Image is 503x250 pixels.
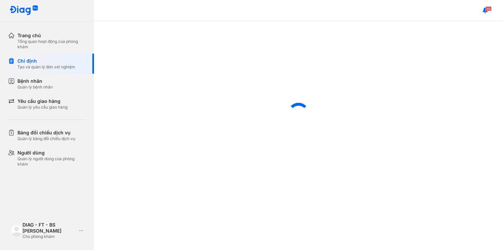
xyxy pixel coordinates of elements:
[11,225,22,236] img: logo
[17,129,75,136] div: Bảng đối chiếu dịch vụ
[17,39,86,50] div: Tổng quan hoạt động của phòng khám
[9,5,38,16] img: logo
[22,234,77,239] div: Chủ phòng khám
[17,105,67,110] div: Quản lý yêu cầu giao hàng
[17,32,86,39] div: Trang chủ
[486,6,492,11] span: 89
[17,98,67,105] div: Yêu cầu giao hàng
[17,64,75,70] div: Tạo và quản lý đơn xét nghiệm
[17,156,86,167] div: Quản lý người dùng của phòng khám
[22,222,77,234] div: DIAG - FT - BS [PERSON_NAME]
[17,84,53,90] div: Quản lý bệnh nhân
[17,58,75,64] div: Chỉ định
[17,136,75,141] div: Quản lý bảng đối chiếu dịch vụ
[17,149,86,156] div: Người dùng
[17,78,53,84] div: Bệnh nhân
